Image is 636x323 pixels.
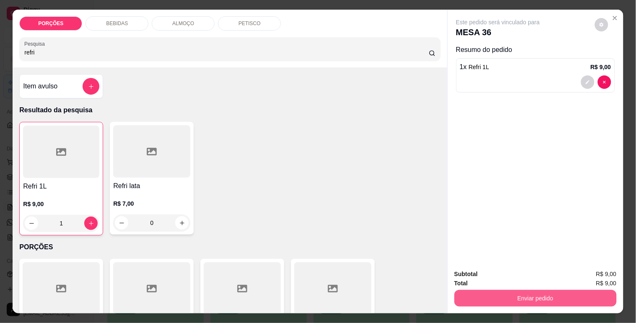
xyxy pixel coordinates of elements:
p: R$ 9,00 [591,63,611,71]
button: add-separate-item [83,78,99,95]
p: MESA 36 [456,26,540,38]
p: PETISCO [239,20,261,27]
h4: Refri 1L [23,181,99,191]
p: PORÇÕES [19,242,440,252]
label: Pesquisa [24,40,48,47]
p: Este pedido será vinculado para [456,18,540,26]
p: ALMOÇO [172,20,194,27]
span: R$ 9,00 [596,269,617,279]
button: decrease-product-quantity [115,216,128,230]
button: decrease-product-quantity [595,18,608,31]
strong: Total [454,280,468,287]
button: increase-product-quantity [84,217,98,230]
span: R$ 9,00 [596,279,617,288]
p: Resultado da pesquisa [19,105,440,115]
h4: Item avulso [23,81,57,91]
input: Pesquisa [24,48,429,57]
button: Enviar pedido [454,290,617,307]
p: R$ 7,00 [113,199,190,208]
button: Close [608,11,622,25]
h4: Refri lata [113,181,190,191]
p: R$ 9,00 [23,200,99,208]
button: increase-product-quantity [175,216,189,230]
button: decrease-product-quantity [25,217,38,230]
p: PORÇÕES [38,20,63,27]
p: Resumo do pedido [456,45,615,55]
button: decrease-product-quantity [598,75,611,89]
button: decrease-product-quantity [581,75,594,89]
span: Refri 1L [469,64,489,70]
p: BEBIDAS [106,20,128,27]
p: 1 x [460,62,489,72]
strong: Subtotal [454,271,478,277]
